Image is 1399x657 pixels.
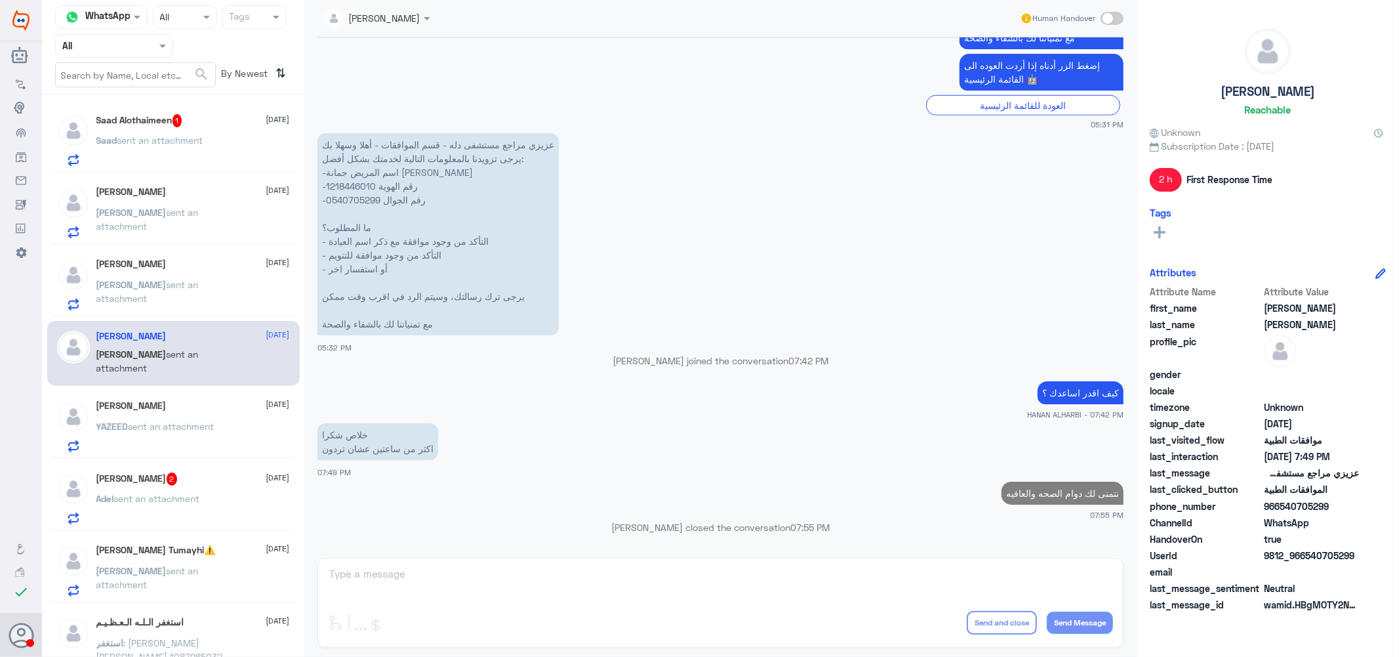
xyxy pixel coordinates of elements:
[1150,139,1386,153] span: Subscription Date : [DATE]
[1150,598,1261,612] span: last_message_id
[96,331,167,342] h5: عبدالكريم آل غوينم
[96,493,114,504] span: Adel
[96,135,117,146] span: Saad
[1264,400,1359,414] span: Unknown
[1264,482,1359,496] span: الموافقات الطبية
[57,473,90,505] img: defaultAdmin.png
[1264,582,1359,595] span: 0
[1150,549,1261,562] span: UserId
[1150,582,1261,595] span: last_message_sentiment
[317,354,1124,368] p: [PERSON_NAME] joined the conversation
[96,545,216,556] h5: Abdulrahman Tumayhi⚠️
[1264,598,1359,612] span: wamid.HBgMOTY2NTQwNzA1Mjk5FQIAEhgUM0FEMzhCRTQ0RTFBOTA4RDgxMEQA
[1264,368,1359,381] span: null
[1150,450,1261,463] span: last_interaction
[1150,532,1261,546] span: HandoverOn
[266,398,290,410] span: [DATE]
[1150,384,1261,398] span: locale
[1150,565,1261,579] span: email
[1150,516,1261,530] span: ChannelId
[1186,173,1272,186] span: First Response Time
[1264,549,1359,562] span: 9812_966540705299
[1090,509,1124,520] span: 07:55 PM
[96,473,178,486] h5: Adel Alabdulkreem
[1264,466,1359,480] span: عزيزي مراجع مستشفى دله - قسم الموافقات - أهلا وسهلا بك يرجى تزويدنا بالمعلومات التالية لخدمتك بشك...
[129,421,214,432] span: sent an attachment
[317,343,352,352] span: 05:32 PM
[13,584,29,600] i: check
[266,114,290,125] span: [DATE]
[926,95,1120,116] div: العودة للقائمة الرئيسية
[1264,516,1359,530] span: 2
[96,349,167,360] span: [PERSON_NAME]
[1150,301,1261,315] span: first_name
[1221,84,1315,99] h5: [PERSON_NAME]
[1264,532,1359,546] span: true
[216,62,271,89] span: By Newest
[1264,285,1359,299] span: Attribute Value
[1264,384,1359,398] span: null
[96,400,167,412] h5: YAZEED HAMAD
[1264,565,1359,579] span: null
[266,184,290,196] span: [DATE]
[57,400,90,433] img: defaultAdmin.png
[1150,318,1261,331] span: last_name
[1264,417,1359,431] span: 2025-10-01T07:55:03.957Z
[1246,29,1290,74] img: defaultAdmin.png
[12,10,30,31] img: Widebot Logo
[114,493,200,504] span: sent an attachment
[172,114,182,127] span: 1
[96,207,167,218] span: [PERSON_NAME]
[1150,482,1261,496] span: last_clicked_button
[57,617,90,650] img: defaultAdmin.png
[1033,12,1096,24] span: Human Handover
[317,520,1124,534] p: [PERSON_NAME] closed the conversation
[1038,381,1124,404] p: 2/10/2025, 7:42 PM
[1150,368,1261,381] span: gender
[56,63,215,87] input: Search by Name, Local etc…
[1150,335,1261,365] span: profile_pic
[1245,104,1291,116] h6: Reachable
[1047,612,1113,634] button: Send Message
[1150,125,1201,139] span: Unknown
[167,473,178,486] span: 2
[276,62,287,84] i: ⇅
[62,7,82,27] img: whatsapp.png
[967,611,1037,635] button: Send and close
[96,421,129,432] span: YAZEED
[1264,499,1359,513] span: 966540705299
[193,66,209,82] span: search
[1264,301,1359,315] span: عبدالكريم
[1150,466,1261,480] span: last_message
[96,617,184,628] h5: استغفر الـلـه الـعـظـيـم
[960,54,1124,91] p: 2/10/2025, 5:31 PM
[1091,119,1124,130] span: 05:31 PM
[96,279,167,290] span: [PERSON_NAME]
[57,259,90,291] img: defaultAdmin.png
[57,331,90,364] img: defaultAdmin.png
[57,545,90,578] img: defaultAdmin.png
[1150,207,1171,219] h6: Tags
[790,522,830,533] span: 07:55 PM
[9,623,33,648] button: Avatar
[96,114,182,127] h5: Saad Alothaimeen
[193,64,209,85] button: search
[266,257,290,268] span: [DATE]
[1264,433,1359,447] span: موافقات الطبية
[266,615,290,627] span: [DATE]
[96,637,124,648] span: استغفر
[317,423,438,460] p: 2/10/2025, 7:49 PM
[96,259,167,270] h5: Saleh Alaqil
[1264,318,1359,331] span: آل غوينم
[1150,400,1261,414] span: timezone
[57,114,90,147] img: defaultAdmin.png
[317,133,559,335] p: 2/10/2025, 5:32 PM
[1264,450,1359,463] span: 2025-10-02T16:49:36.2174242Z
[1002,482,1124,505] p: 2/10/2025, 7:55 PM
[1150,285,1261,299] span: Attribute Name
[1027,409,1124,420] span: HANAN ALHARBI - 07:42 PM
[1150,168,1182,192] span: 2 h
[317,468,351,477] span: 07:49 PM
[117,135,203,146] span: sent an attachment
[788,355,828,366] span: 07:42 PM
